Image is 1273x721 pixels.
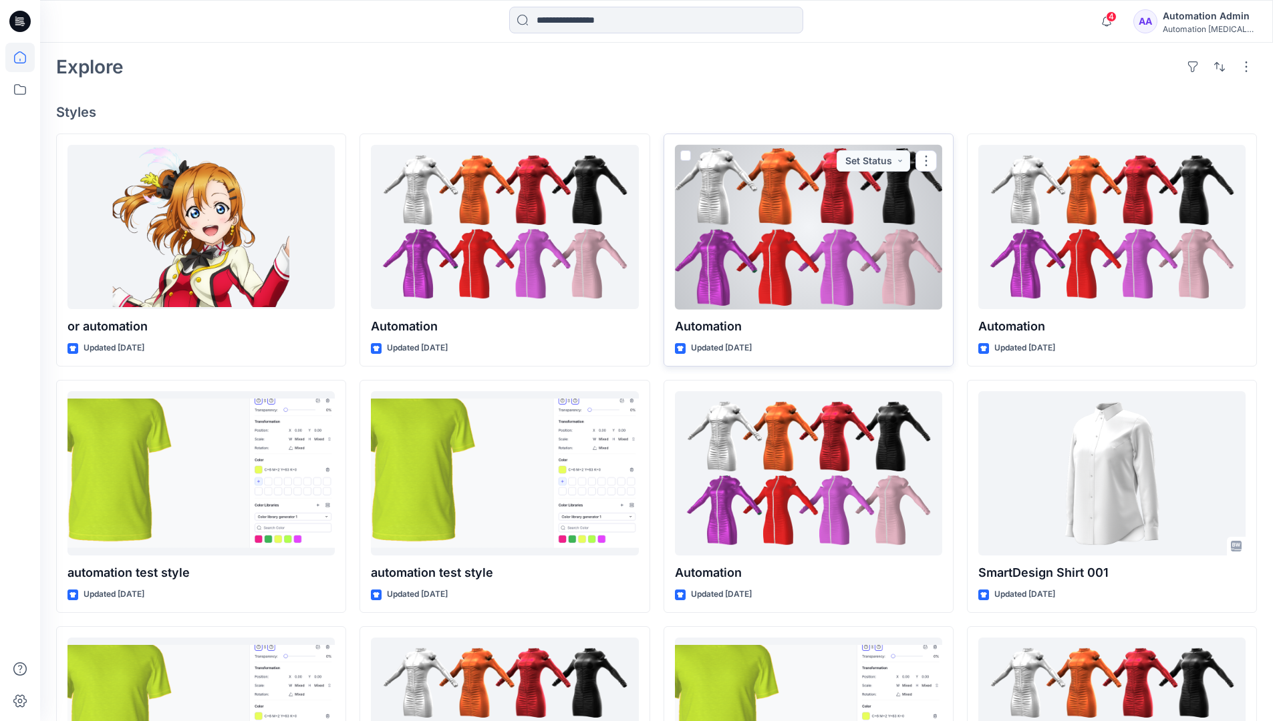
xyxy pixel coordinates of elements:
p: Updated [DATE] [691,341,752,355]
h2: Explore [56,56,124,77]
p: Automation [675,563,942,582]
p: Updated [DATE] [84,587,144,602]
h4: Styles [56,104,1257,120]
p: Automation [978,317,1246,336]
p: Updated [DATE] [994,587,1055,602]
p: automation test style [371,563,638,582]
p: or automation [67,317,335,336]
p: Updated [DATE] [994,341,1055,355]
p: automation test style [67,563,335,582]
a: SmartDesign Shirt 001 [978,391,1246,556]
a: Automation [371,145,638,310]
p: SmartDesign Shirt 001 [978,563,1246,582]
a: or automation [67,145,335,310]
div: Automation [MEDICAL_DATA]... [1163,24,1256,34]
a: Automation [675,145,942,310]
p: Updated [DATE] [84,341,144,355]
div: Automation Admin [1163,8,1256,24]
p: Automation [675,317,942,336]
p: Automation [371,317,638,336]
a: Automation [978,145,1246,310]
a: automation test style [67,391,335,556]
a: automation test style [371,391,638,556]
span: 4 [1106,11,1117,22]
p: Updated [DATE] [387,587,448,602]
p: Updated [DATE] [691,587,752,602]
a: Automation [675,391,942,556]
p: Updated [DATE] [387,341,448,355]
div: AA [1133,9,1157,33]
